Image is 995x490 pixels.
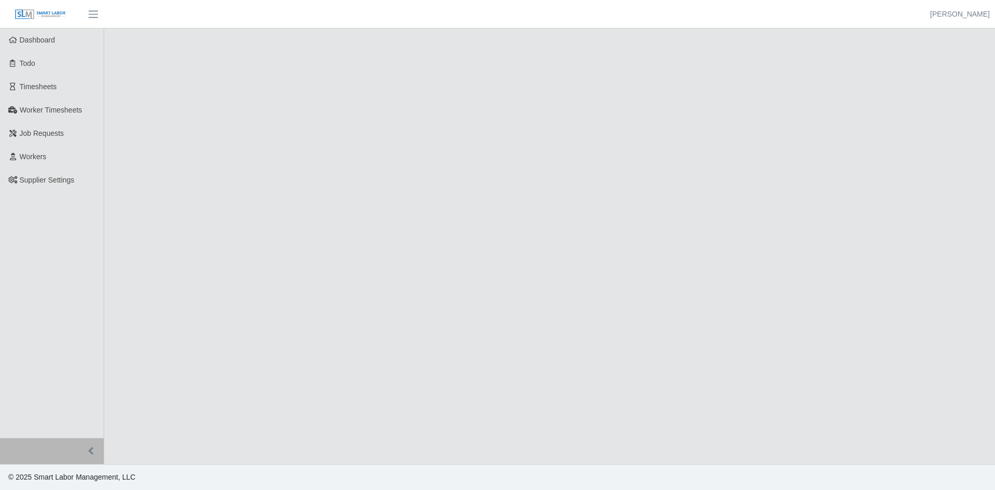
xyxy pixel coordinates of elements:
[20,129,64,137] span: Job Requests
[20,176,75,184] span: Supplier Settings
[20,106,82,114] span: Worker Timesheets
[15,9,66,20] img: SLM Logo
[20,36,55,44] span: Dashboard
[20,59,35,67] span: Todo
[20,82,57,91] span: Timesheets
[930,9,990,20] a: [PERSON_NAME]
[8,473,135,481] span: © 2025 Smart Labor Management, LLC
[20,152,47,161] span: Workers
